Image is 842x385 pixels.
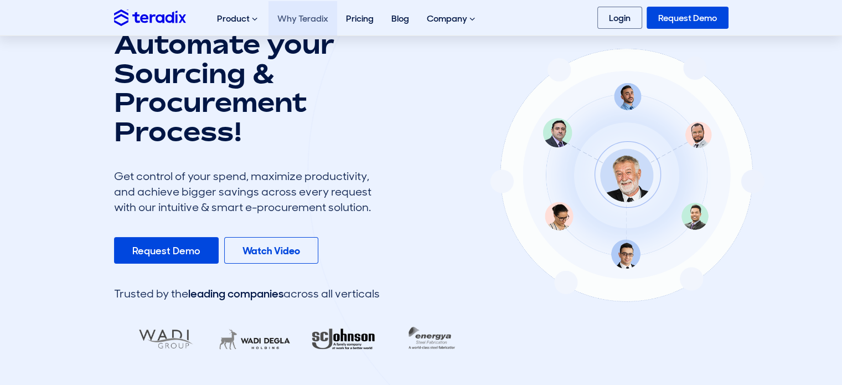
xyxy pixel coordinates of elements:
[337,1,383,36] a: Pricing
[188,286,283,301] span: leading companies
[114,286,380,301] div: Trusted by the across all verticals
[114,9,186,25] img: Teradix logo
[208,1,268,37] div: Product
[224,237,318,264] a: Watch Video
[114,237,219,264] a: Request Demo
[418,1,486,37] div: Company
[242,244,300,258] b: Watch Video
[298,321,388,357] img: RA
[769,312,826,369] iframe: Chatbot
[383,1,418,36] a: Blog
[114,168,380,215] div: Get control of your spend, maximize productivity, and achieve bigger savings across every request...
[268,1,337,36] a: Why Teradix
[210,321,299,357] img: LifeMakers
[597,7,642,29] a: Login
[647,7,729,29] a: Request Demo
